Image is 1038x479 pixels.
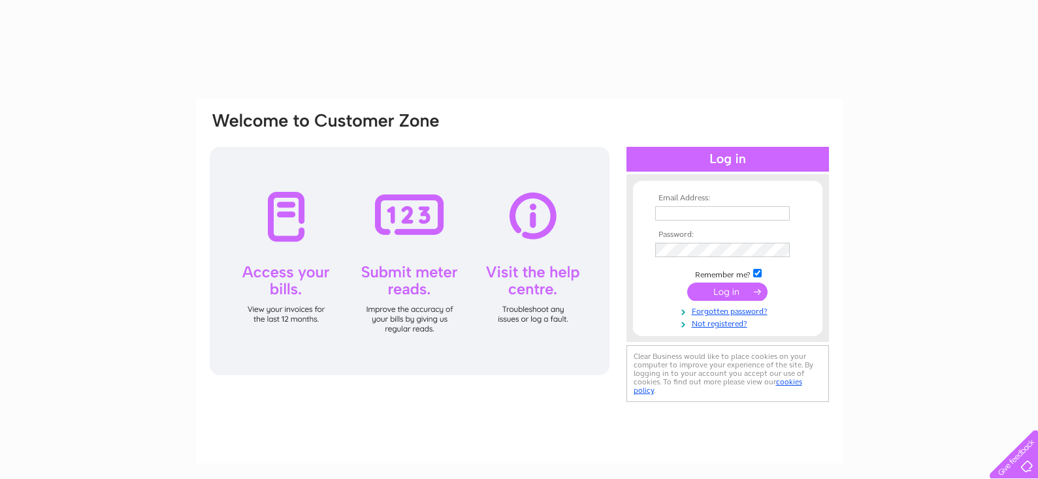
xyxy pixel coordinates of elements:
td: Remember me? [652,267,803,280]
th: Email Address: [652,194,803,203]
div: Clear Business would like to place cookies on your computer to improve your experience of the sit... [626,345,829,402]
input: Submit [687,283,768,301]
a: Not registered? [655,317,803,329]
th: Password: [652,230,803,239]
a: Forgotten password? [655,304,803,317]
a: cookies policy [634,377,802,395]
